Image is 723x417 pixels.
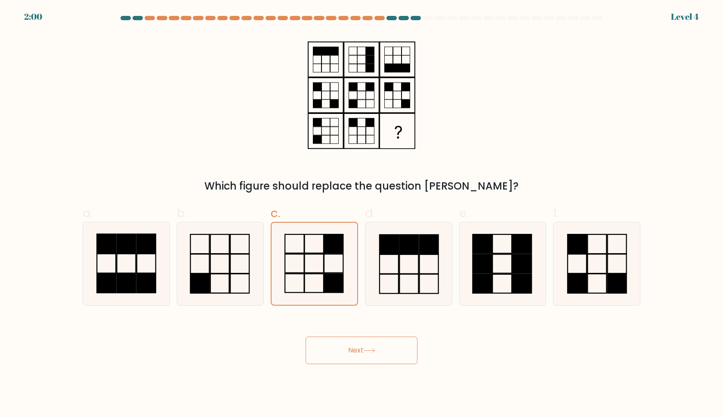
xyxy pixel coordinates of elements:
[83,205,93,221] span: a.
[271,205,280,221] span: c.
[24,10,42,23] div: 2:00
[553,205,559,221] span: f.
[177,205,187,221] span: b.
[671,10,699,23] div: Level 4
[88,178,635,194] div: Which figure should replace the question [PERSON_NAME]?
[306,337,417,364] button: Next
[365,205,375,221] span: d.
[459,205,469,221] span: e.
